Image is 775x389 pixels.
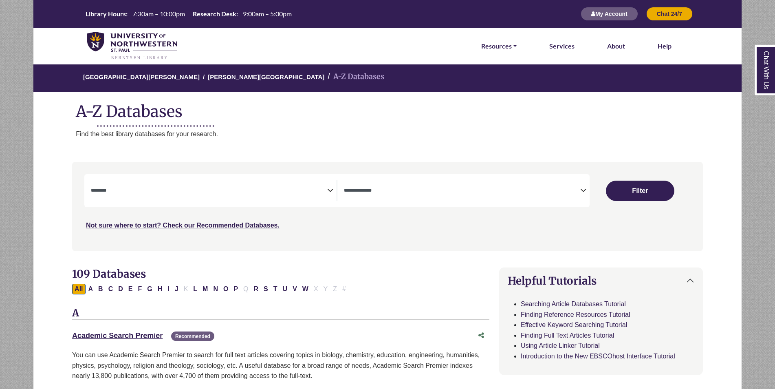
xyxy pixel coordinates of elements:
li: A-Z Databases [324,71,384,83]
a: Resources [481,41,517,51]
nav: breadcrumb [33,64,742,92]
a: Chat 24/7 [646,10,693,17]
a: My Account [581,10,638,17]
a: Using Article Linker Tutorial [521,342,600,349]
nav: Search filters [72,162,703,251]
a: Finding Full Text Articles Tutorial [521,332,614,339]
button: Filter Results F [135,284,144,294]
button: Filter Results I [165,284,172,294]
a: Academic Search Premier [72,332,163,340]
img: library_home [87,32,177,60]
button: Share this database [473,328,489,343]
button: Filter Results B [96,284,106,294]
p: You can use Academic Search Premier to search for full text articles covering topics in biology, ... [72,350,489,381]
button: Filter Results N [211,284,220,294]
a: Hours Today [82,9,295,19]
button: Filter Results R [251,284,261,294]
a: Help [658,41,672,51]
button: Filter Results A [86,284,96,294]
a: Effective Keyword Searching Tutorial [521,321,627,328]
button: Filter Results P [231,284,240,294]
span: 9:00am – 5:00pm [243,10,292,18]
div: Alpha-list to filter by first letter of database name [72,285,349,292]
button: Filter Results O [221,284,231,294]
h3: A [72,307,489,320]
button: Chat 24/7 [646,7,693,21]
button: Submit for Search Results [606,181,674,201]
span: 7:30am – 10:00pm [132,10,185,18]
button: Filter Results M [200,284,210,294]
button: Helpful Tutorials [500,268,702,294]
a: About [607,41,625,51]
a: Introduction to the New EBSCOhost Interface Tutorial [521,353,675,360]
button: Filter Results J [172,284,181,294]
button: Filter Results T [271,284,280,294]
a: Searching Article Databases Tutorial [521,301,626,307]
span: Recommended [171,332,214,341]
button: All [72,284,85,294]
table: Hours Today [82,9,295,17]
textarea: Search [91,188,327,194]
th: Research Desk: [189,9,238,18]
a: Finding Reference Resources Tutorial [521,311,630,318]
button: Filter Results H [155,284,165,294]
button: Filter Results C [106,284,116,294]
span: 109 Databases [72,267,146,281]
a: [GEOGRAPHIC_DATA][PERSON_NAME] [83,72,200,80]
h1: A-Z Databases [33,96,742,121]
textarea: Search [344,188,580,194]
button: Filter Results D [116,284,125,294]
button: Filter Results L [191,284,200,294]
button: Filter Results U [280,284,290,294]
p: Find the best library databases for your research. [76,129,742,139]
button: Filter Results S [261,284,271,294]
a: Services [549,41,575,51]
th: Library Hours: [82,9,128,18]
a: Not sure where to start? Check our Recommended Databases. [86,222,280,229]
a: [PERSON_NAME][GEOGRAPHIC_DATA] [208,72,324,80]
button: My Account [581,7,638,21]
button: Filter Results W [300,284,311,294]
button: Filter Results E [126,284,135,294]
button: Filter Results G [145,284,154,294]
button: Filter Results V [290,284,299,294]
